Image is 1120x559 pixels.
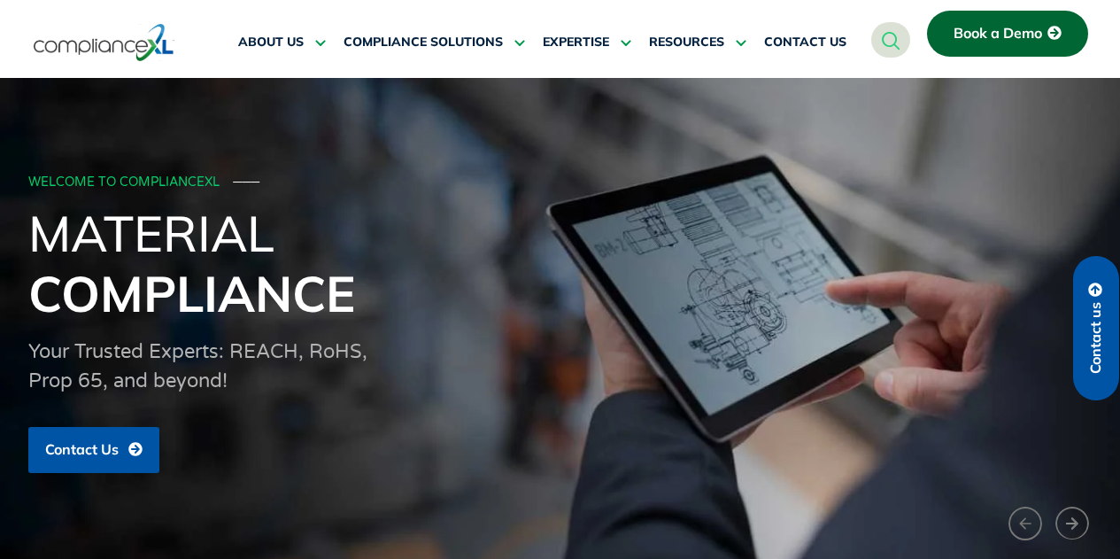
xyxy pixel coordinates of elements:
[233,175,259,190] span: ───
[28,203,1091,323] h1: Material
[28,427,159,473] a: Contact Us
[871,22,910,58] a: navsearch-button
[543,35,609,50] span: EXPERTISE
[543,21,631,64] a: EXPERTISE
[927,11,1088,57] a: Book a Demo
[28,175,1085,190] div: WELCOME TO COMPLIANCEXL
[954,26,1042,42] span: Book a Demo
[764,21,846,64] a: CONTACT US
[344,35,503,50] span: COMPLIANCE SOLUTIONS
[34,22,174,63] img: logo-one.svg
[649,21,746,64] a: RESOURCES
[238,21,326,64] a: ABOUT US
[1088,302,1104,374] span: Contact us
[28,340,367,392] span: Your Trusted Experts: REACH, RoHS, Prop 65, and beyond!
[649,35,724,50] span: RESOURCES
[764,35,846,50] span: CONTACT US
[28,262,355,324] span: Compliance
[344,21,525,64] a: COMPLIANCE SOLUTIONS
[238,35,304,50] span: ABOUT US
[45,442,119,458] span: Contact Us
[1073,256,1119,400] a: Contact us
